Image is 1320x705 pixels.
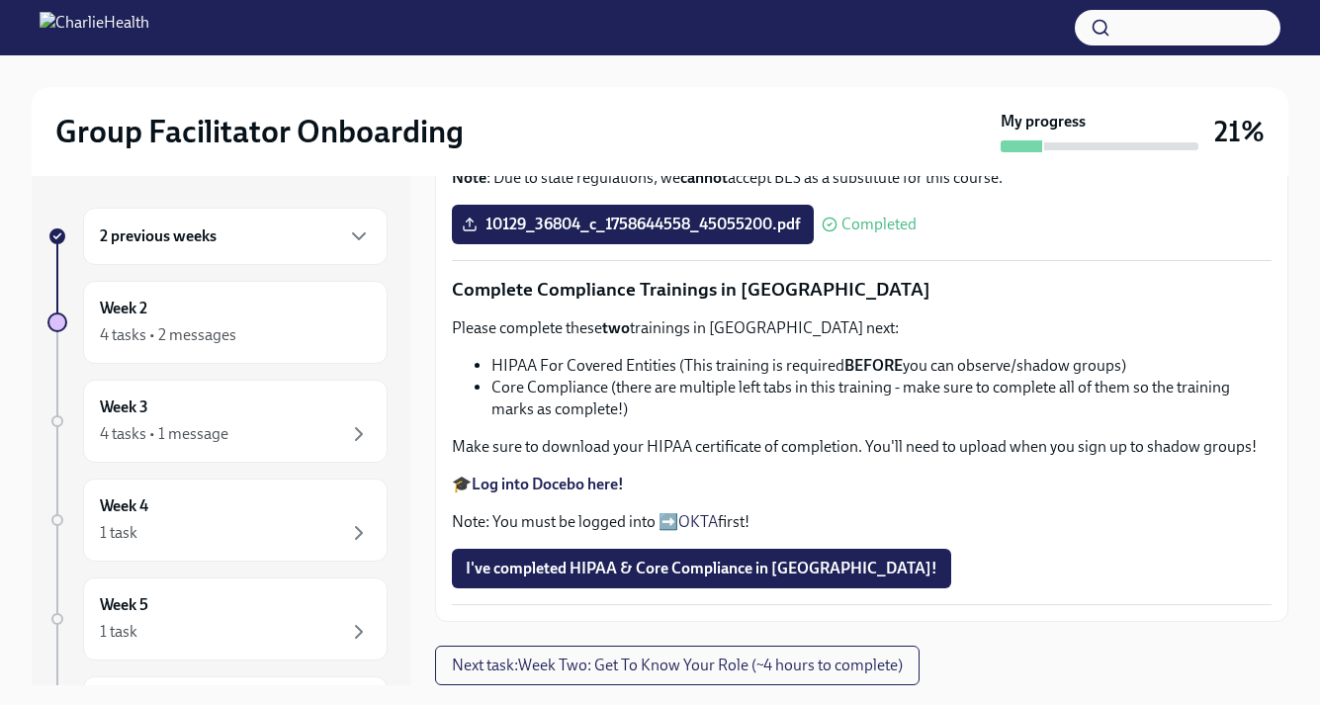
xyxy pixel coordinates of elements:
[100,324,236,346] div: 4 tasks • 2 messages
[47,577,388,661] a: Week 51 task
[40,12,149,44] img: CharlieHealth
[678,512,718,531] a: OKTA
[435,646,920,685] button: Next task:Week Two: Get To Know Your Role (~4 hours to complete)
[452,205,814,244] label: 10129_36804_c_1758644558_45055200.pdf
[466,215,800,234] span: 10129_36804_c_1758644558_45055200.pdf
[452,511,1272,533] p: Note: You must be logged into ➡️ first!
[491,377,1272,420] li: Core Compliance (there are multiple left tabs in this training - make sure to complete all of the...
[452,277,1272,303] p: Complete Compliance Trainings in [GEOGRAPHIC_DATA]
[55,112,464,151] h2: Group Facilitator Onboarding
[100,423,228,445] div: 4 tasks • 1 message
[452,168,486,187] strong: Note
[47,281,388,364] a: Week 24 tasks • 2 messages
[1001,111,1086,132] strong: My progress
[452,436,1272,458] p: Make sure to download your HIPAA certificate of completion. You'll need to upload when you sign u...
[100,225,217,247] h6: 2 previous weeks
[472,475,624,493] a: Log into Docebo here!
[1214,114,1265,149] h3: 21%
[100,495,148,517] h6: Week 4
[452,167,1272,189] p: : Due to state regulations, we accept BLS as a substitute for this course.
[100,594,148,616] h6: Week 5
[680,168,728,187] strong: cannot
[466,559,937,578] span: I've completed HIPAA & Core Compliance in [GEOGRAPHIC_DATA]!
[47,479,388,562] a: Week 41 task
[491,355,1272,377] li: HIPAA For Covered Entities (This training is required you can observe/shadow groups)
[452,656,903,675] span: Next task : Week Two: Get To Know Your Role (~4 hours to complete)
[452,474,1272,495] p: 🎓
[602,318,630,337] strong: two
[844,356,903,375] strong: BEFORE
[47,380,388,463] a: Week 34 tasks • 1 message
[83,208,388,265] div: 2 previous weeks
[452,317,1272,339] p: Please complete these trainings in [GEOGRAPHIC_DATA] next:
[100,621,137,643] div: 1 task
[100,298,147,319] h6: Week 2
[841,217,917,232] span: Completed
[452,549,951,588] button: I've completed HIPAA & Core Compliance in [GEOGRAPHIC_DATA]!
[100,397,148,418] h6: Week 3
[100,522,137,544] div: 1 task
